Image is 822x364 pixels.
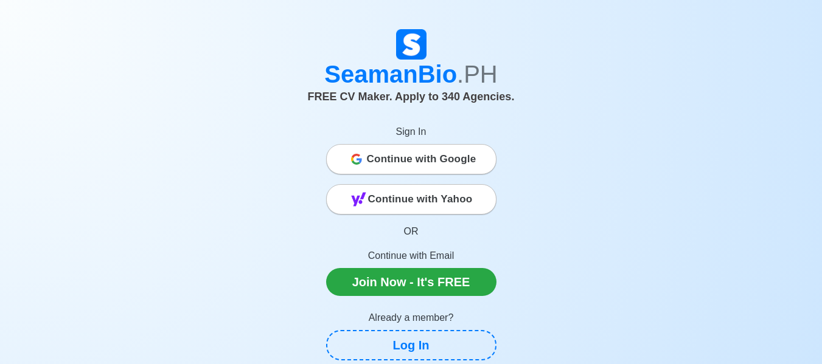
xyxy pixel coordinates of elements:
[326,268,496,296] a: Join Now - It's FREE
[367,147,476,171] span: Continue with Google
[326,249,496,263] p: Continue with Email
[368,187,473,211] span: Continue with Yahoo
[396,29,427,60] img: Logo
[308,91,515,103] span: FREE CV Maker. Apply to 340 Agencies.
[326,144,496,174] button: Continue with Google
[326,330,496,360] a: Log In
[457,61,498,88] span: .PH
[326,184,496,215] button: Continue with Yahoo
[326,125,496,139] p: Sign In
[326,311,496,325] p: Already a member?
[74,60,749,89] h1: SeamanBio
[326,224,496,239] p: OR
